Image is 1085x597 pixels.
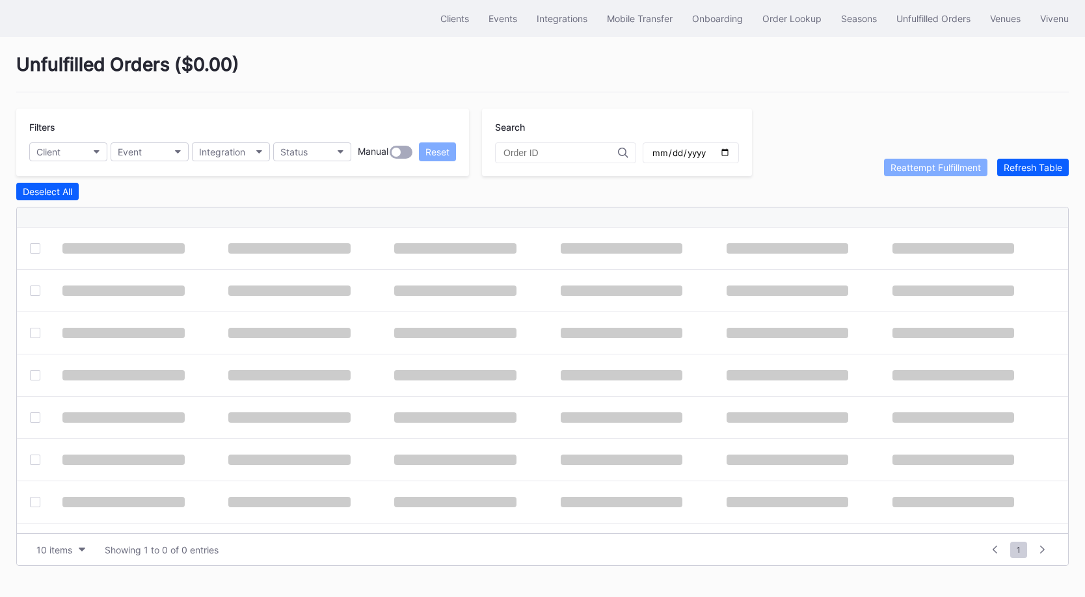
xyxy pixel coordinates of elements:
[199,146,245,157] div: Integration
[36,146,60,157] div: Client
[431,7,479,31] button: Clients
[419,142,456,161] button: Reset
[1004,162,1062,173] div: Refresh Table
[16,183,79,200] button: Deselect All
[682,7,753,31] button: Onboarding
[753,7,831,31] button: Order Lookup
[1040,13,1069,24] div: Vivenu
[273,142,351,161] button: Status
[36,544,72,555] div: 10 items
[896,13,971,24] div: Unfulfilled Orders
[997,159,1069,176] button: Refresh Table
[607,13,673,24] div: Mobile Transfer
[597,7,682,31] button: Mobile Transfer
[29,122,456,133] div: Filters
[527,7,597,31] button: Integrations
[440,13,469,24] div: Clients
[762,13,822,24] div: Order Lookup
[891,162,981,173] div: Reattempt Fulfillment
[831,7,887,31] button: Seasons
[489,13,517,24] div: Events
[16,53,1069,92] div: Unfulfilled Orders ( $0.00 )
[495,122,739,133] div: Search
[23,186,72,197] div: Deselect All
[884,159,987,176] button: Reattempt Fulfillment
[1010,542,1027,558] span: 1
[503,148,618,158] input: Order ID
[887,7,980,31] button: Unfulfilled Orders
[30,541,92,559] button: 10 items
[1030,7,1078,31] button: Vivenu
[980,7,1030,31] button: Venues
[29,142,107,161] button: Client
[479,7,527,31] button: Events
[425,146,449,157] div: Reset
[118,146,142,157] div: Event
[358,146,388,159] div: Manual
[111,142,189,161] button: Event
[105,544,219,555] div: Showing 1 to 0 of 0 entries
[692,13,743,24] div: Onboarding
[537,13,587,24] div: Integrations
[841,13,877,24] div: Seasons
[280,146,308,157] div: Status
[192,142,270,161] button: Integration
[990,13,1021,24] div: Venues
